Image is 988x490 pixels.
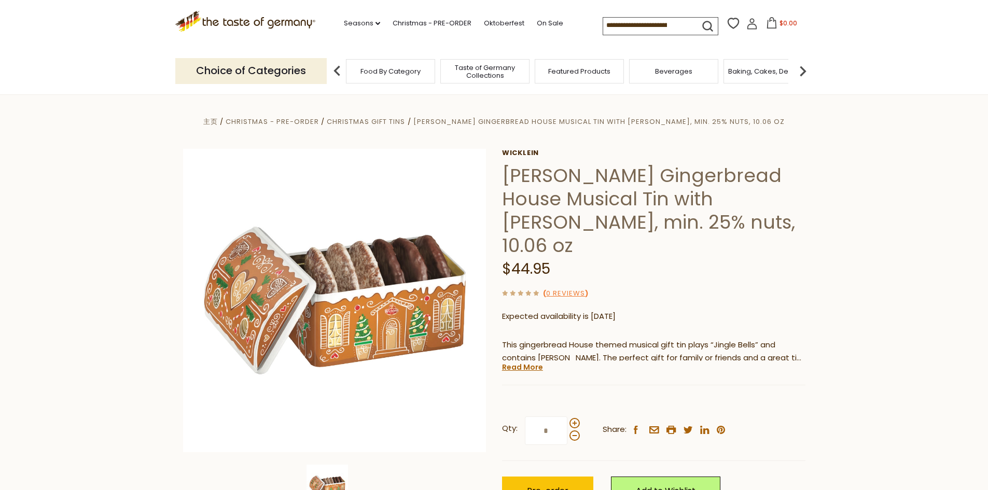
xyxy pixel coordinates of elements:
a: Christmas - PRE-ORDER [393,18,471,29]
p: Expected availability is [DATE] [502,310,805,323]
span: Share: [603,423,627,436]
button: $0.00 [760,17,804,33]
img: next arrow [792,61,813,81]
a: Wicklein [502,149,805,157]
input: Qty: [525,416,567,445]
a: Featured Products [548,67,610,75]
span: $44.95 [502,259,550,279]
a: Christmas - PRE-ORDER [226,117,319,127]
p: This gingerbread House themed musical gift tin plays “Jingle Bells” and contains [PERSON_NAME]. T... [502,339,805,365]
strong: Qty: [502,422,518,435]
p: Choice of Categories [175,58,327,83]
a: 0 Reviews [546,288,585,299]
a: Baking, Cakes, Desserts [728,67,809,75]
span: $0.00 [780,19,797,27]
a: Read More [502,362,543,372]
a: Oktoberfest [484,18,524,29]
img: previous arrow [327,61,347,81]
a: Christmas Gift Tins [327,117,405,127]
a: On Sale [537,18,563,29]
h1: [PERSON_NAME] Gingerbread House Musical Tin with [PERSON_NAME], min. 25% nuts, 10.06 oz [502,164,805,257]
a: [PERSON_NAME] Gingerbread House Musical Tin with [PERSON_NAME], min. 25% nuts, 10.06 oz [413,117,785,127]
a: Beverages [655,67,692,75]
span: ( ) [543,288,588,298]
a: Taste of Germany Collections [443,64,526,79]
a: 主页 [203,117,218,127]
a: Food By Category [360,67,421,75]
a: Seasons [344,18,380,29]
img: Wicklein Gingerbread House Musical Tin Elisen Lebkuchen 25% Nuts [183,149,486,452]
